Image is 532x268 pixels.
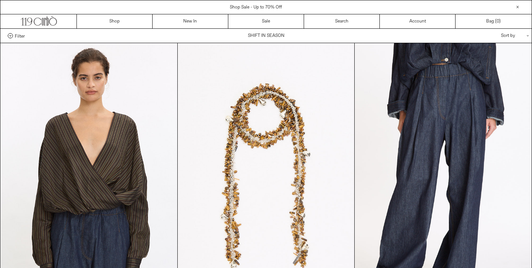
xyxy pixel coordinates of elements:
a: Shop [77,14,153,28]
a: Search [304,14,380,28]
a: New In [153,14,228,28]
div: Sort by [458,29,524,43]
span: Filter [15,33,25,38]
span: ) [497,18,501,25]
a: Sale [228,14,304,28]
span: 0 [497,18,499,24]
a: Account [380,14,456,28]
a: Bag () [456,14,531,28]
a: Shop Sale - Up to 70% Off [230,4,282,10]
